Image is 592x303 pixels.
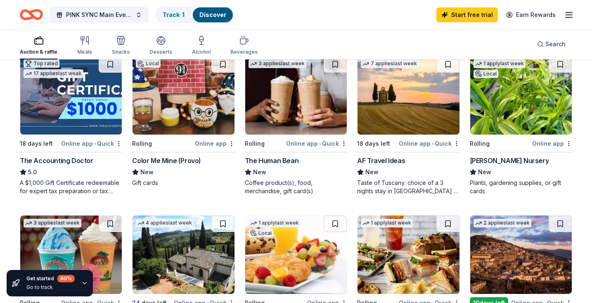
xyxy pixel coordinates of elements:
div: 3 applies last week [249,59,306,68]
span: • [94,140,96,147]
div: 1 apply last week [249,219,301,227]
span: New [253,167,266,177]
img: Image for Hill Town Tours [470,215,572,294]
div: Top rated [24,59,59,68]
a: Image for The Accounting DoctorTop rated17 applieslast week18 days leftOnline app•QuickThe Accoun... [20,56,122,195]
div: [PERSON_NAME] Nursery [470,156,549,166]
span: • [319,140,321,147]
a: Image for Color Me Mine (Provo)LocalRollingOnline appColor Me Mine (Provo)NewGift cards [132,56,234,187]
button: Desserts [149,32,172,59]
div: 60 % [57,275,75,282]
a: Image for The Human Bean3 applieslast weekRollingOnline app•QuickThe Human BeanNewCoffee product(... [245,56,347,195]
img: Image for The Human Bean [245,56,347,135]
button: Alcohol [192,32,211,59]
div: Auction & raffle [20,49,57,55]
div: Snacks [112,49,130,55]
div: Go to track [26,284,75,291]
div: Online app [195,138,235,149]
img: Image for Lee's Marketplace [245,215,347,294]
a: Home [20,5,43,24]
button: Beverages [230,32,258,59]
div: Meals [77,49,92,55]
img: Image for McAlister's Deli [358,215,459,294]
img: Image for AF Travel Ideas [358,56,459,135]
div: Taste of Tuscany: choice of a 3 nights stay in [GEOGRAPHIC_DATA] or a 5 night stay in [GEOGRAPHIC... [357,179,459,195]
a: Image for Glover Nursery1 applylast weekLocalRollingOnline app[PERSON_NAME] NurseryNewPlants, gar... [470,56,572,195]
button: PINK SYNC Main Event "Stronger Together" [50,7,149,23]
div: Gift cards [132,179,234,187]
img: Image for Color Me Mine (Provo) [133,56,234,135]
a: Discover [199,11,226,18]
div: Online app Quick [61,138,122,149]
div: Beverages [230,49,258,55]
div: Local [249,229,273,237]
div: Rolling [132,139,152,149]
div: Desserts [149,49,172,55]
div: Rolling [470,139,490,149]
button: Meals [77,32,92,59]
span: 5.0 [28,167,37,177]
span: New [478,167,491,177]
div: Coffee product(s), food, merchandise, gift card(s) [245,179,347,195]
button: Snacks [112,32,130,59]
img: Image for Bahama Buck's [20,215,122,294]
div: Online app Quick [399,138,460,149]
div: 7 applies last week [361,59,419,68]
span: PINK SYNC Main Event "Stronger Together" [66,10,132,20]
img: Image for Glover Nursery [470,56,572,135]
div: 3 applies last week [24,219,81,227]
div: Local [474,70,498,78]
div: 1 apply last week [474,59,526,68]
button: Track· 1Discover [155,7,234,23]
div: AF Travel Ideas [357,156,405,166]
div: The Human Bean [245,156,298,166]
a: Start free trial [436,7,498,22]
a: Track· 1 [163,11,185,18]
span: Search [545,39,566,49]
img: Image for Villa Sogni D’Oro [133,215,234,294]
span: New [140,167,154,177]
div: Color Me Mine (Provo) [132,156,201,166]
button: Auction & raffle [20,32,57,59]
div: 2 applies last week [474,219,531,227]
span: • [432,140,433,147]
div: 4 applies last week [136,219,194,227]
div: Rolling [245,139,265,149]
div: 1 apply last week [361,219,413,227]
div: 18 days left [20,139,53,149]
div: Local [136,59,161,68]
div: A $1,000 Gift Certificate redeemable for expert tax preparation or tax resolution services—recipi... [20,179,122,195]
div: Get started [26,275,75,282]
div: 17 applies last week [24,69,83,78]
img: Image for The Accounting Doctor [20,56,122,135]
div: The Accounting Doctor [20,156,93,166]
a: Earn Rewards [501,7,561,22]
span: New [365,167,379,177]
div: Plants, gardening supplies, or gift cards [470,179,572,195]
div: Alcohol [192,49,211,55]
div: Online app Quick [286,138,347,149]
div: Online app [532,138,572,149]
button: Search [530,36,572,52]
div: 18 days left [357,139,390,149]
a: Image for AF Travel Ideas7 applieslast week18 days leftOnline app•QuickAF Travel IdeasNewTaste of... [357,56,459,195]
